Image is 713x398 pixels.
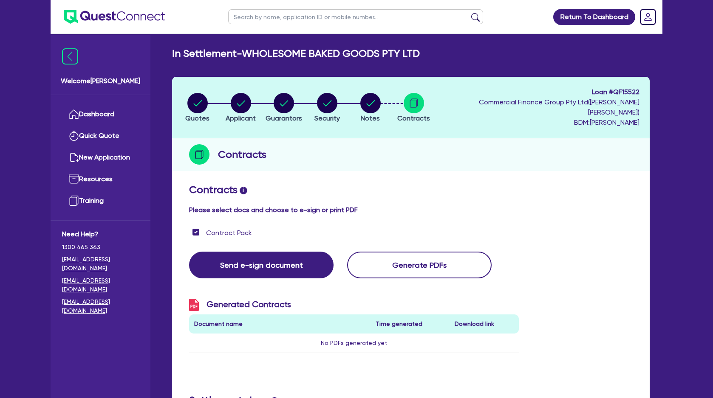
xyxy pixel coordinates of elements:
[437,87,639,97] span: Loan # QF15522
[437,118,639,128] span: BDM: [PERSON_NAME]
[62,190,139,212] a: Training
[371,314,450,334] th: Time generated
[225,92,256,124] button: Applicant
[189,206,633,214] h4: Please select docs and choose to e-sign or print PDF
[62,48,78,64] img: icon-menu-close
[361,114,380,122] span: Notes
[189,314,371,334] th: Document name
[62,243,139,252] span: 1300 465 363
[189,299,519,311] h3: Generated Contracts
[206,228,252,238] label: Contract Pack
[62,297,139,315] a: [EMAIL_ADDRESS][DOMAIN_NAME]
[637,6,659,28] a: Dropdown toggle
[62,255,139,273] a: [EMAIL_ADDRESS][DOMAIN_NAME]
[189,334,519,353] td: No PDFs generated yet
[450,314,519,334] th: Download link
[189,144,209,165] img: step-icon
[62,147,139,168] a: New Application
[185,92,210,124] button: Quotes
[62,125,139,147] a: Quick Quote
[347,252,492,278] button: Generate PDFs
[314,114,340,122] span: Security
[69,174,79,184] img: resources
[265,92,303,124] button: Guarantors
[62,229,139,239] span: Need Help?
[189,252,334,278] button: Send e-sign document
[69,131,79,141] img: quick-quote
[61,76,140,86] span: Welcome [PERSON_NAME]
[185,114,209,122] span: Quotes
[69,196,79,206] img: training
[397,114,430,122] span: Contracts
[218,147,266,162] h2: Contracts
[397,92,430,124] button: Contracts
[240,187,247,194] span: i
[69,152,79,163] img: new-application
[360,92,381,124] button: Notes
[172,48,420,60] h2: In Settlement - WHOLESOME BAKED GOODS PTY LTD
[228,9,483,24] input: Search by name, application ID or mobile number...
[266,114,302,122] span: Guarantors
[62,168,139,190] a: Resources
[314,92,340,124] button: Security
[62,276,139,294] a: [EMAIL_ADDRESS][DOMAIN_NAME]
[62,104,139,125] a: Dashboard
[189,299,199,311] img: icon-pdf
[189,184,633,196] h2: Contracts
[226,114,256,122] span: Applicant
[553,9,635,25] a: Return To Dashboard
[64,10,165,24] img: quest-connect-logo-blue
[479,98,639,116] span: Commercial Finance Group Pty Ltd ( [PERSON_NAME] [PERSON_NAME] )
